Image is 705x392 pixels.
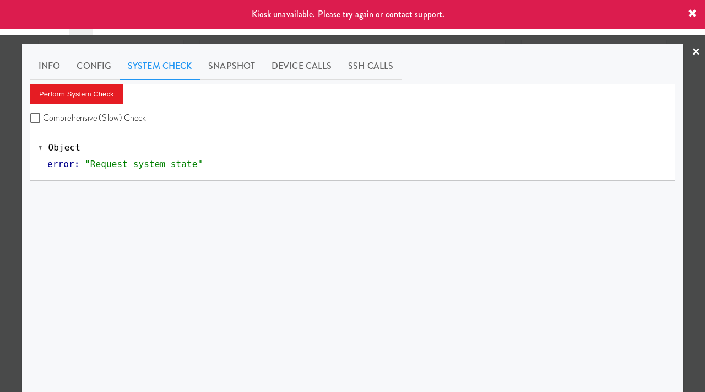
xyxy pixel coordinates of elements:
[30,110,147,126] label: Comprehensive (Slow) Check
[200,52,263,80] a: Snapshot
[85,159,203,169] span: "Request system state"
[68,52,120,80] a: Config
[48,142,80,153] span: Object
[30,84,123,104] button: Perform System Check
[692,35,701,69] a: ×
[30,52,68,80] a: Info
[47,159,74,169] span: error
[30,114,43,123] input: Comprehensive (Slow) Check
[74,159,80,169] span: :
[263,52,340,80] a: Device Calls
[340,52,402,80] a: SSH Calls
[120,52,200,80] a: System Check
[252,8,445,20] span: Kiosk unavailable. Please try again or contact support.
